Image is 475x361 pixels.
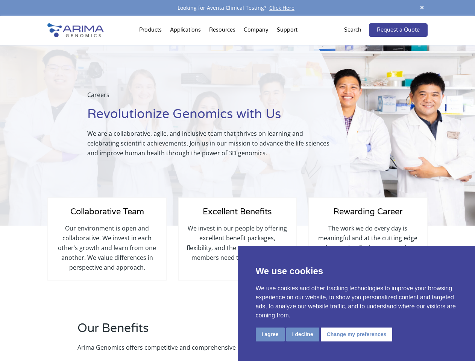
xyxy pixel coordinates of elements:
[77,343,327,352] p: Arima Genomics offers competitive and comprehensive benefits.
[70,207,144,217] span: Collaborative Team
[369,23,428,37] a: Request a Quote
[317,223,419,272] p: The work we do every day is meaningful and at the cutting edge of genomics. Each team member has ...
[256,264,457,278] p: We use cookies
[87,106,331,129] h1: Revolutionize Genomics with Us
[47,3,427,13] div: Looking for Aventa Clinical Testing?
[47,23,104,37] img: Arima-Genomics-logo
[87,90,331,106] p: Careers
[56,223,158,272] p: Our environment is open and collaborative. We invest in each other’s growth and learn from one an...
[286,328,319,341] button: I decline
[344,25,361,35] p: Search
[87,129,331,158] p: We are a collaborative, agile, and inclusive team that thrives on learning and celebrating scient...
[256,284,457,320] p: We use cookies and other tracking technologies to improve your browsing experience on our website...
[333,207,402,217] span: Rewarding Career
[256,328,285,341] button: I agree
[203,207,272,217] span: Excellent Benefits
[77,320,327,343] h2: Our Benefits
[186,223,289,262] p: We invest in our people by offering excellent benefit packages, flexibility, and the support our ...
[321,328,393,341] button: Change my preferences
[266,4,297,11] a: Click Here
